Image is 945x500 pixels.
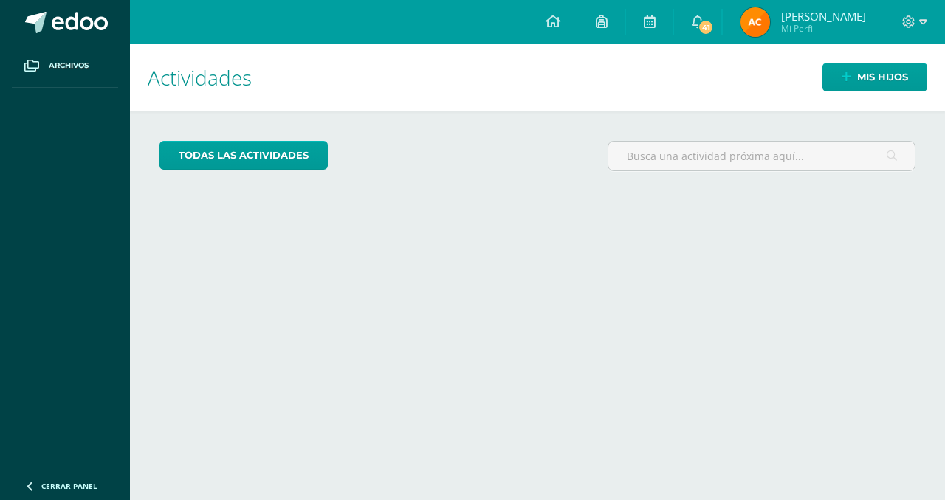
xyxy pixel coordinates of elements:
span: Cerrar panel [41,481,97,491]
input: Busca una actividad próxima aquí... [608,142,915,170]
a: Archivos [12,44,118,88]
span: [PERSON_NAME] [781,9,866,24]
span: 41 [698,19,714,35]
span: Archivos [49,60,89,72]
span: Mi Perfil [781,22,866,35]
span: Mis hijos [857,63,908,91]
a: Mis hijos [822,63,927,91]
h1: Actividades [148,44,927,111]
a: todas las Actividades [159,141,328,170]
img: cf23f2559fb4d6a6ba4fac9e8b6311d9.png [740,7,770,37]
